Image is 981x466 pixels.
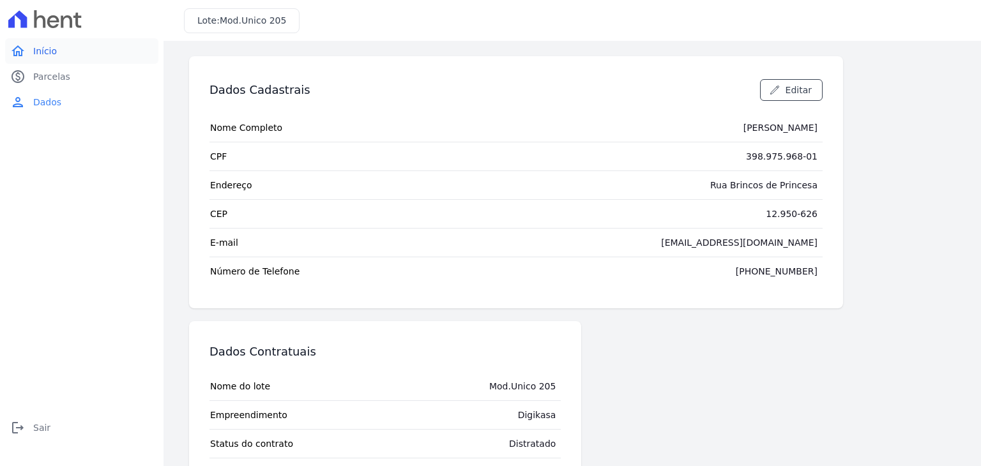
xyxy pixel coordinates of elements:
span: CPF [210,150,227,163]
div: [EMAIL_ADDRESS][DOMAIN_NAME] [661,236,817,249]
i: person [10,94,26,110]
span: Endereço [210,179,252,192]
a: paidParcelas [5,64,158,89]
a: logoutSair [5,415,158,440]
span: Status do contrato [210,437,293,450]
div: Rua Brincos de Princesa [710,179,817,192]
div: 12.950-626 [766,207,817,220]
span: Nome do lote [210,380,270,393]
span: Parcelas [33,70,70,83]
h3: Dados Contratuais [209,344,316,359]
h3: Lote: [197,14,286,27]
a: Editar [760,79,823,101]
span: Sair [33,421,50,434]
span: Início [33,45,57,57]
div: Distratado [509,437,556,450]
div: [PHONE_NUMBER] [736,265,817,278]
span: Editar [786,84,812,96]
div: [PERSON_NAME] [743,121,817,134]
div: Mod.Unico 205 [489,380,556,393]
i: logout [10,420,26,435]
a: personDados [5,89,158,115]
span: Dados [33,96,61,109]
span: Mod.Unico 205 [220,15,286,26]
div: 398.975.968-01 [746,150,817,163]
span: Nome Completo [210,121,282,134]
span: Número de Telefone [210,265,300,278]
div: Digikasa [518,409,556,421]
h3: Dados Cadastrais [209,82,310,98]
i: home [10,43,26,59]
span: E-mail [210,236,238,249]
i: paid [10,69,26,84]
a: homeInício [5,38,158,64]
span: Empreendimento [210,409,287,421]
span: CEP [210,207,227,220]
